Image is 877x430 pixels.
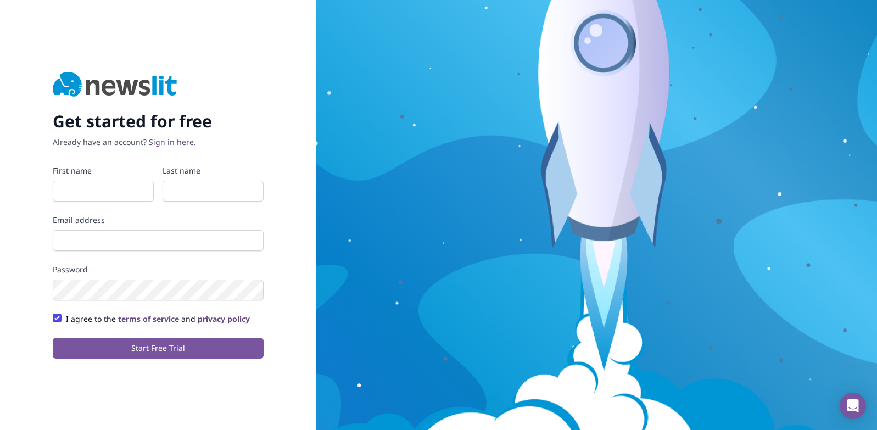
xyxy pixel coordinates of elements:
[163,165,264,176] label: Last name
[53,338,264,359] button: Start Free Trial
[149,137,196,147] a: Sign in here.
[53,215,264,226] label: Email address
[53,264,264,275] label: Password
[53,137,264,148] p: Already have an account?
[66,314,250,325] label: I agree to the and
[198,314,250,324] a: privacy policy
[53,111,264,131] h2: Get started for free
[840,393,866,419] div: Open Intercom Messenger
[53,165,154,176] label: First name
[118,314,179,324] a: terms of service
[53,72,177,98] img: Newslit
